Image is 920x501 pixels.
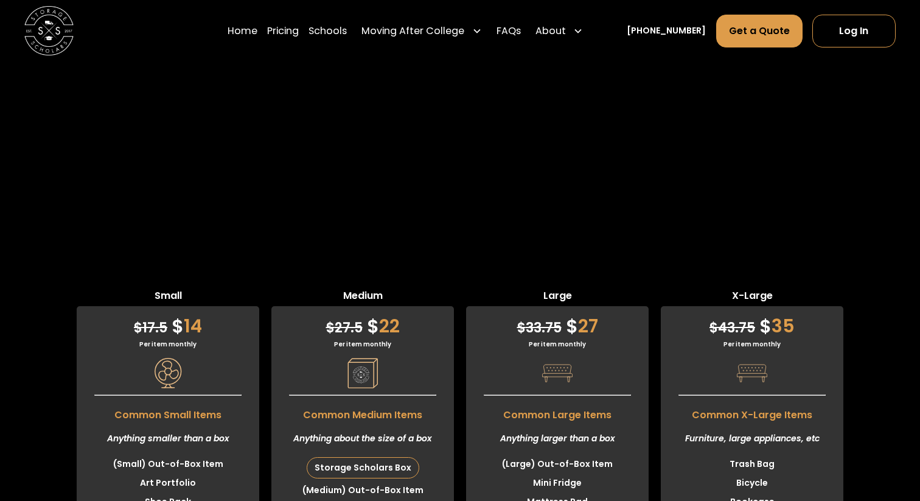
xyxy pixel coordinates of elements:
span: 43.75 [709,318,755,337]
img: Pricing Category Icon [737,358,767,388]
span: $ [134,318,142,337]
span: 27.5 [326,318,363,337]
li: Mini Fridge [466,474,649,492]
div: 35 [661,306,843,340]
div: Anything larger than a box [466,422,649,455]
li: Art Portfolio [77,474,259,492]
span: $ [759,313,772,339]
img: Storage Scholars main logo [24,6,74,55]
span: Common Small Items [77,402,259,422]
div: Per item monthly [661,340,843,349]
span: Small [77,289,259,306]
img: Pricing Category Icon [153,358,183,388]
div: 22 [271,306,454,340]
div: Moving After College [361,23,464,38]
a: [PHONE_NUMBER] [627,24,706,37]
span: $ [326,318,335,337]
li: (Small) Out-of-Box Item [77,455,259,474]
span: Common X-Large Items [661,402,843,422]
div: 27 [466,306,649,340]
span: 17.5 [134,318,167,337]
a: FAQs [497,13,521,47]
span: X-Large [661,289,843,306]
div: 14 [77,306,259,340]
div: About [531,13,588,47]
li: Trash Bag [661,455,843,474]
a: Pricing [267,13,299,47]
span: Common Large Items [466,402,649,422]
span: Common Medium Items [271,402,454,422]
span: $ [517,318,526,337]
li: Bicycle [661,474,843,492]
span: Medium [271,289,454,306]
div: Anything about the size of a box [271,422,454,455]
div: Storage Scholars Box [307,458,419,478]
img: Pricing Category Icon [347,358,378,388]
div: Per item monthly [271,340,454,349]
div: Per item monthly [77,340,259,349]
span: $ [172,313,184,339]
a: Log In [812,14,896,47]
span: $ [709,318,718,337]
li: (Large) Out-of-Box Item [466,455,649,474]
div: Furniture, large appliances, etc [661,422,843,455]
div: Moving After College [357,13,486,47]
img: Pricing Category Icon [542,358,573,388]
div: Per item monthly [466,340,649,349]
span: Large [466,289,649,306]
a: Schools [308,13,347,47]
a: Get a Quote [716,14,803,47]
div: About [535,23,566,38]
a: Home [228,13,257,47]
li: (Medium) Out-of-Box Item [271,481,454,500]
span: 33.75 [517,318,562,337]
div: Anything smaller than a box [77,422,259,455]
span: $ [566,313,578,339]
span: $ [367,313,379,339]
